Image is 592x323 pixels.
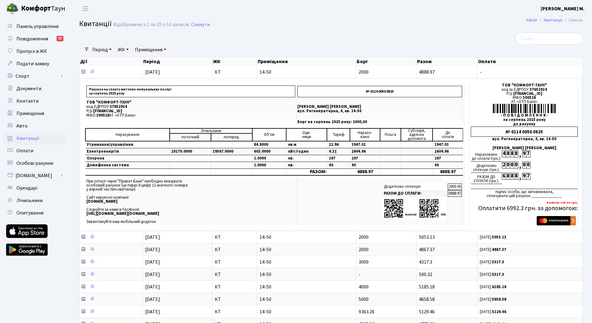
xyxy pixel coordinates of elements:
[16,35,48,42] span: Повідомлення
[471,88,578,92] div: код за ЄДРПОУ:
[145,271,160,278] span: [DATE]
[547,200,578,205] b: Комісія: 103.33 грн.
[526,17,537,23] a: Admin
[480,297,506,302] small: [DATE]:
[448,183,462,190] td: 2000.00
[252,128,286,141] td: Об'єм
[3,194,65,207] a: Лічильники
[3,82,65,95] a: Документи
[252,155,286,162] td: 1.0000
[191,22,210,28] a: Скинути
[259,297,354,302] span: 14-50
[510,150,514,157] div: 8
[506,150,510,157] div: 8
[96,113,109,118] span: 300528
[419,271,432,278] span: 500.32
[433,148,463,155] td: 2604.96
[57,36,63,41] div: 37
[492,234,506,240] b: 5053.13
[480,234,506,240] small: [DATE]:
[514,150,518,157] div: 8
[359,69,369,76] span: 2000
[522,173,526,180] div: 9
[516,14,592,27] nav: breadcrumb
[480,247,506,252] small: [DATE]:
[502,150,506,157] div: 4
[541,5,585,12] a: [PERSON_NAME] М.
[471,150,502,162] div: Нараховано до сплати (грн.):
[6,2,19,15] img: logo.png
[359,271,360,278] span: -
[212,57,257,66] th: ЖК
[327,148,350,155] td: 4.32
[419,308,435,315] span: 5129.46
[215,272,254,277] span: КТ
[492,247,506,252] b: 4867.37
[327,155,350,162] td: 297
[526,162,530,168] div: 0
[471,127,578,137] div: № 0114 0050 0825
[433,162,463,169] td: 40
[480,309,506,315] small: [DATE]:
[471,189,578,198] div: підпис особи, що заповнювала, сплачувала цей рахунок ______________
[252,141,286,148] td: 84.8000
[3,157,65,169] a: Особові рахунки
[480,284,506,290] small: [DATE]:
[86,109,295,113] p: Р/р:
[215,70,254,75] span: КТ
[471,113,578,118] div: - П О В І Д О М Л Е Н Н Я -
[3,33,65,45] a: Повідомлення37
[502,162,506,168] div: 2
[433,155,463,162] td: 297
[3,182,65,194] a: Орендарі
[471,137,578,141] div: вул. Регенераторна, 4, кв. 14-50
[492,259,504,265] b: 5317.3
[252,162,286,169] td: 1.0000
[471,122,578,126] div: до рахунку
[350,128,380,141] td: Нарахо- вано
[359,296,369,303] span: 5000
[93,108,122,114] span: [FINANCIAL_ID]
[259,284,354,289] span: 14-50
[3,95,65,107] a: Контакти
[145,284,160,290] span: [DATE]
[215,247,254,252] span: КТ
[327,141,350,148] td: 22.96
[492,272,504,277] b: 5317.3
[132,44,169,55] a: Приміщення
[286,148,327,155] td: кВт/годин
[79,18,112,29] span: Квитанції
[526,173,530,180] div: 7
[16,60,49,67] span: Подати заявку
[16,185,37,191] span: Орендарі
[16,48,47,55] span: Пропуск в ЖК
[480,70,580,75] span: -
[16,160,53,167] span: Особові рахунки
[86,211,159,216] b: [URL][DOMAIN_NAME][DOMAIN_NAME]
[383,190,447,197] td: РАЗОМ ДО СПЛАТИ:
[86,113,295,118] p: МФО: АТ «ОТП Банк»
[350,148,380,155] td: 2604.96
[286,169,350,175] td: РАЗОМ:
[211,133,252,141] td: поперед.
[286,162,327,169] td: кв.
[297,105,462,109] p: [PERSON_NAME] [PERSON_NAME]
[492,309,506,315] b: 5129.46
[416,57,477,66] th: Разом
[211,148,252,155] td: 19567.0000
[350,141,380,148] td: 1947.01
[3,207,65,219] a: Опитування
[518,162,522,169] div: ,
[523,95,536,100] span: 300528
[145,296,160,303] span: [DATE]
[21,3,51,13] b: Комфорт
[518,150,522,158] div: ,
[259,260,354,265] span: 14-50
[85,141,170,148] td: Утримання/управління
[86,199,117,204] b: [DOMAIN_NAME]
[252,148,286,155] td: 603.0000
[16,210,44,216] span: Опитування
[3,145,65,157] a: Оплати
[359,284,369,290] span: 4000
[16,23,58,30] span: Панель управління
